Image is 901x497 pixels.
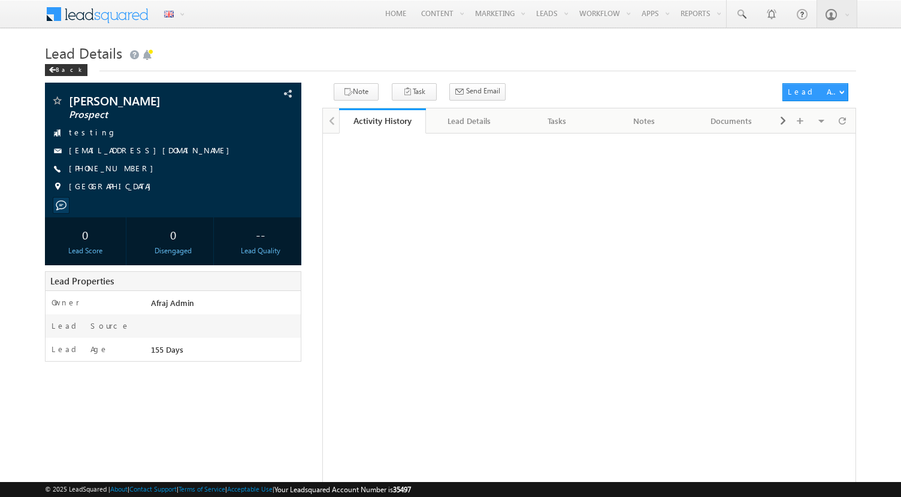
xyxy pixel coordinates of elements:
[69,95,228,107] span: [PERSON_NAME]
[136,223,210,246] div: 0
[523,114,590,128] div: Tasks
[129,485,177,493] a: Contact Support
[45,64,87,76] div: Back
[48,223,122,246] div: 0
[223,246,298,256] div: Lead Quality
[436,114,503,128] div: Lead Details
[148,344,301,360] div: 155 Days
[392,83,437,101] button: Task
[45,63,93,74] a: Back
[698,114,765,128] div: Documents
[69,109,228,121] span: Prospect
[110,485,128,493] a: About
[45,43,122,62] span: Lead Details
[223,223,298,246] div: --
[393,485,411,494] span: 35497
[788,86,839,97] div: Lead Actions
[69,163,159,175] span: [PHONE_NUMBER]
[601,108,688,134] a: Notes
[227,485,273,493] a: Acceptable Use
[610,114,678,128] div: Notes
[426,108,513,134] a: Lead Details
[334,83,379,101] button: Note
[339,108,427,134] a: Activity History
[69,181,157,193] span: [GEOGRAPHIC_DATA]
[466,86,500,96] span: Send Email
[50,275,114,287] span: Lead Properties
[48,246,122,256] div: Lead Score
[782,83,848,101] button: Lead Actions
[179,485,225,493] a: Terms of Service
[69,127,117,139] span: testing
[136,246,210,256] div: Disengaged
[52,320,130,331] label: Lead Source
[151,298,194,308] span: Afraj Admin
[52,344,108,354] label: Lead Age
[688,108,776,134] a: Documents
[274,485,411,494] span: Your Leadsquared Account Number is
[513,108,601,134] a: Tasks
[69,145,235,155] a: [EMAIL_ADDRESS][DOMAIN_NAME]
[348,115,418,126] div: Activity History
[52,297,80,308] label: Owner
[45,484,411,495] span: © 2025 LeadSquared | | | | |
[449,83,506,101] button: Send Email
